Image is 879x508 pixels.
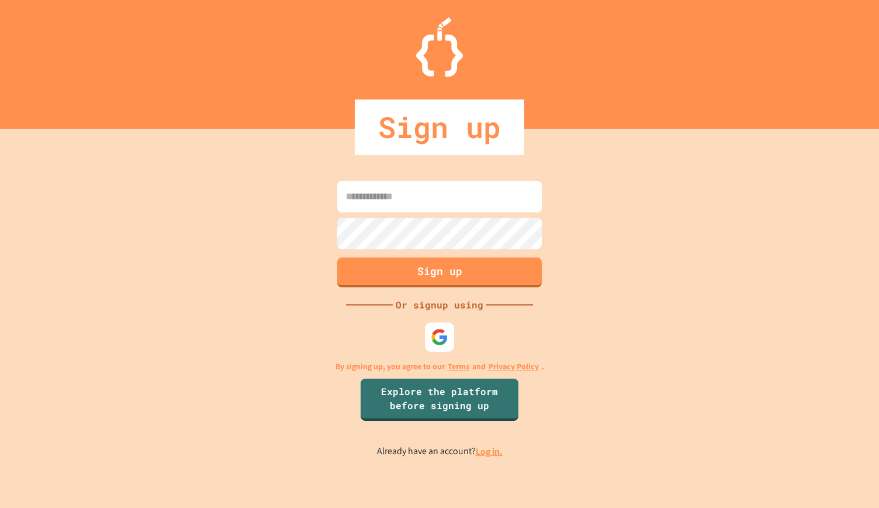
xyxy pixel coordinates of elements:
div: Sign up [355,99,524,155]
button: Sign up [337,258,542,287]
img: Logo.svg [416,18,463,77]
a: Terms [448,361,469,373]
a: Explore the platform before signing up [361,379,518,421]
iframe: chat widget [830,461,867,496]
a: Privacy Policy [489,361,539,373]
a: Log in. [476,445,503,458]
p: Already have an account? [377,444,503,459]
iframe: chat widget [782,410,867,460]
img: google-icon.svg [431,328,448,346]
div: Or signup using [393,298,486,312]
p: By signing up, you agree to our and . [335,361,544,373]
